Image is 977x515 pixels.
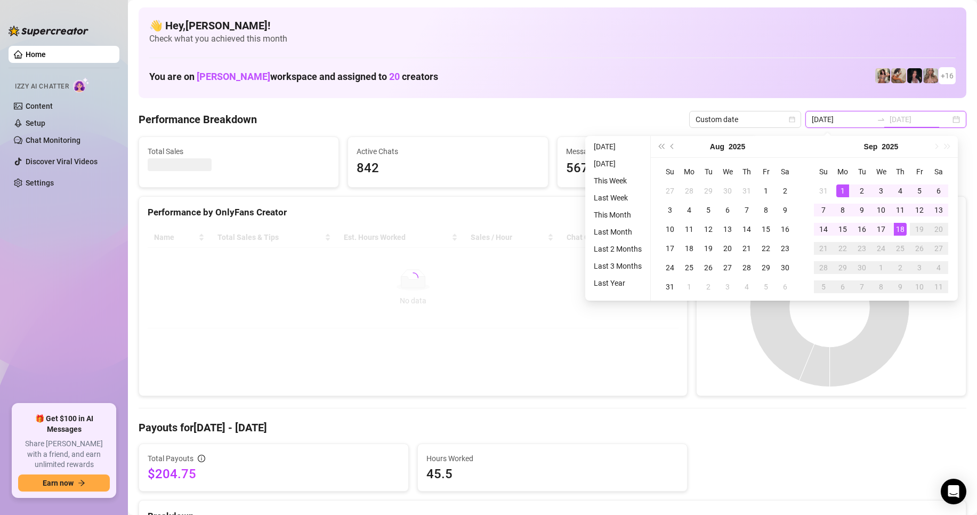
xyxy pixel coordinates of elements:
td: 2025-09-18 [891,220,910,239]
button: Previous month (PageUp) [667,136,679,157]
a: Content [26,102,53,110]
td: 2025-08-23 [776,239,795,258]
td: 2025-09-03 [718,277,737,296]
td: 2025-07-30 [718,181,737,200]
td: 2025-09-27 [929,239,948,258]
span: 5677 [566,158,748,179]
td: 2025-09-23 [852,239,871,258]
th: We [718,162,737,181]
span: arrow-right [78,479,85,487]
span: $204.75 [148,465,400,482]
div: 15 [836,223,849,236]
td: 2025-08-08 [756,200,776,220]
td: 2025-08-03 [660,200,680,220]
div: 29 [836,261,849,274]
div: Open Intercom Messenger [941,479,966,504]
td: 2025-09-10 [871,200,891,220]
td: 2025-08-20 [718,239,737,258]
button: Earn nowarrow-right [18,474,110,492]
div: 4 [932,261,945,274]
span: 842 [357,158,539,179]
div: 4 [740,280,753,293]
div: 29 [760,261,772,274]
h4: Performance Breakdown [139,112,257,127]
div: 27 [664,184,676,197]
div: 15 [760,223,772,236]
span: Active Chats [357,146,539,157]
div: Performance by OnlyFans Creator [148,205,679,220]
div: 19 [702,242,715,255]
div: 4 [894,184,907,197]
div: 3 [664,204,676,216]
span: Messages Sent [566,146,748,157]
td: 2025-09-06 [929,181,948,200]
th: We [871,162,891,181]
span: Custom date [696,111,795,127]
div: 2 [855,184,868,197]
div: 18 [683,242,696,255]
img: Baby (@babyyyybellaa) [907,68,922,83]
button: Choose a year [882,136,898,157]
div: 9 [894,280,907,293]
div: 28 [817,261,830,274]
div: 7 [817,204,830,216]
div: 1 [836,184,849,197]
li: Last 2 Months [590,243,646,255]
div: 2 [894,261,907,274]
td: 2025-08-05 [699,200,718,220]
div: 6 [779,280,792,293]
li: [DATE] [590,140,646,153]
th: Fr [910,162,929,181]
td: 2025-10-01 [871,258,891,277]
th: Fr [756,162,776,181]
span: Hours Worked [426,453,679,464]
th: Th [737,162,756,181]
td: 2025-09-28 [814,258,833,277]
td: 2025-09-07 [814,200,833,220]
td: 2025-09-02 [852,181,871,200]
div: 11 [683,223,696,236]
td: 2025-09-24 [871,239,891,258]
div: 31 [740,184,753,197]
td: 2025-07-29 [699,181,718,200]
td: 2025-09-26 [910,239,929,258]
td: 2025-10-02 [891,258,910,277]
td: 2025-08-26 [699,258,718,277]
input: Start date [812,114,873,125]
td: 2025-09-22 [833,239,852,258]
div: 28 [683,184,696,197]
img: Avry (@avryjennervip) [875,68,890,83]
span: info-circle [198,455,205,462]
div: 10 [875,204,887,216]
span: + 16 [941,70,954,82]
h4: Payouts for [DATE] - [DATE] [139,420,966,435]
td: 2025-10-10 [910,277,929,296]
th: Sa [929,162,948,181]
div: 7 [740,204,753,216]
span: Total Sales [148,146,330,157]
div: 22 [836,242,849,255]
div: 17 [875,223,887,236]
td: 2025-09-20 [929,220,948,239]
td: 2025-09-21 [814,239,833,258]
td: 2025-08-16 [776,220,795,239]
li: This Month [590,208,646,221]
img: AI Chatter [73,77,90,93]
li: Last Month [590,226,646,238]
div: 26 [913,242,926,255]
div: 31 [664,280,676,293]
div: 2 [702,280,715,293]
div: 5 [760,280,772,293]
div: 11 [894,204,907,216]
div: 7 [855,280,868,293]
th: Su [660,162,680,181]
li: Last Year [590,277,646,289]
div: 8 [760,204,772,216]
td: 2025-08-21 [737,239,756,258]
th: Su [814,162,833,181]
button: Last year (Control + left) [655,136,667,157]
div: 19 [913,223,926,236]
td: 2025-10-06 [833,277,852,296]
td: 2025-07-27 [660,181,680,200]
div: 12 [913,204,926,216]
